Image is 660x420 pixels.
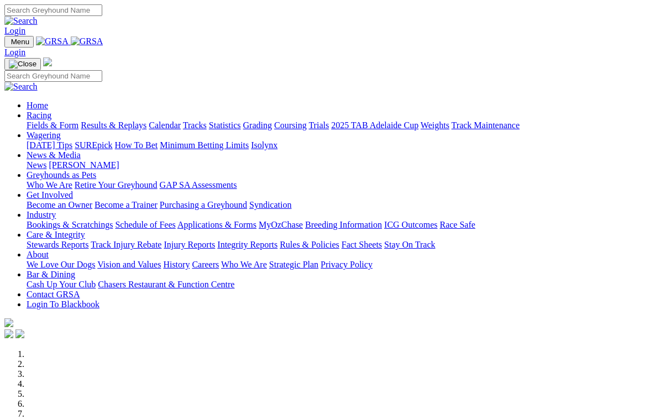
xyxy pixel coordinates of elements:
a: GAP SA Assessments [160,180,237,190]
a: History [163,260,190,269]
button: Toggle navigation [4,58,41,70]
img: Close [9,60,36,69]
img: Search [4,16,38,26]
a: Stewards Reports [27,240,88,249]
a: Rules & Policies [280,240,339,249]
a: Racing [27,111,51,120]
a: Care & Integrity [27,230,85,239]
img: facebook.svg [4,329,13,338]
img: logo-grsa-white.png [4,318,13,327]
img: twitter.svg [15,329,24,338]
a: Login To Blackbook [27,300,99,309]
a: Privacy Policy [321,260,373,269]
div: Racing [27,120,656,130]
a: Track Maintenance [452,120,520,130]
a: Retire Your Greyhound [75,180,158,190]
a: Who We Are [27,180,72,190]
a: Injury Reports [164,240,215,249]
a: Coursing [274,120,307,130]
a: Bar & Dining [27,270,75,279]
a: Get Involved [27,190,73,200]
a: Statistics [209,120,241,130]
a: ICG Outcomes [384,220,437,229]
div: Bar & Dining [27,280,656,290]
a: Minimum Betting Limits [160,140,249,150]
a: Become a Trainer [95,200,158,209]
a: Fields & Form [27,120,78,130]
input: Search [4,4,102,16]
a: Login [4,48,25,57]
button: Toggle navigation [4,36,34,48]
div: About [27,260,656,270]
div: Get Involved [27,200,656,210]
a: News & Media [27,150,81,160]
a: Careers [192,260,219,269]
a: Wagering [27,130,61,140]
a: Track Injury Rebate [91,240,161,249]
a: News [27,160,46,170]
a: Vision and Values [97,260,161,269]
a: Contact GRSA [27,290,80,299]
a: [PERSON_NAME] [49,160,119,170]
a: Cash Up Your Club [27,280,96,289]
a: Greyhounds as Pets [27,170,96,180]
a: Chasers Restaurant & Function Centre [98,280,234,289]
div: News & Media [27,160,656,170]
a: SUREpick [75,140,112,150]
a: MyOzChase [259,220,303,229]
div: Industry [27,220,656,230]
a: Schedule of Fees [115,220,175,229]
a: Fact Sheets [342,240,382,249]
img: GRSA [71,36,103,46]
a: We Love Our Dogs [27,260,95,269]
img: Search [4,82,38,92]
a: Home [27,101,48,110]
a: Race Safe [439,220,475,229]
a: Stay On Track [384,240,435,249]
input: Search [4,70,102,82]
a: Bookings & Scratchings [27,220,113,229]
a: Grading [243,120,272,130]
a: Integrity Reports [217,240,277,249]
div: Wagering [27,140,656,150]
div: Greyhounds as Pets [27,180,656,190]
a: Calendar [149,120,181,130]
a: Syndication [249,200,291,209]
a: Strategic Plan [269,260,318,269]
a: About [27,250,49,259]
a: 2025 TAB Adelaide Cup [331,120,418,130]
a: Purchasing a Greyhound [160,200,247,209]
span: Menu [11,38,29,46]
img: GRSA [36,36,69,46]
img: logo-grsa-white.png [43,57,52,66]
a: Tracks [183,120,207,130]
a: Industry [27,210,56,219]
a: Who We Are [221,260,267,269]
div: Care & Integrity [27,240,656,250]
a: Trials [308,120,329,130]
a: [DATE] Tips [27,140,72,150]
a: Breeding Information [305,220,382,229]
a: Weights [421,120,449,130]
a: How To Bet [115,140,158,150]
a: Results & Replays [81,120,146,130]
a: Become an Owner [27,200,92,209]
a: Applications & Forms [177,220,256,229]
a: Isolynx [251,140,277,150]
a: Login [4,26,25,35]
